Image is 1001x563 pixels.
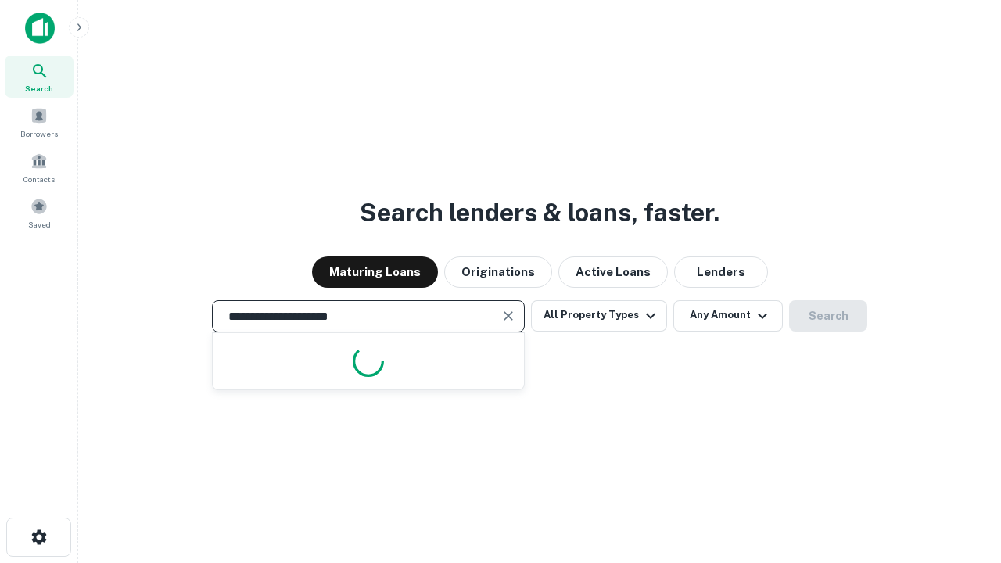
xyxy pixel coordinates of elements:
[497,305,519,327] button: Clear
[531,300,667,332] button: All Property Types
[360,194,719,231] h3: Search lenders & loans, faster.
[5,146,74,188] a: Contacts
[20,127,58,140] span: Borrowers
[444,256,552,288] button: Originations
[673,300,783,332] button: Any Amount
[558,256,668,288] button: Active Loans
[5,101,74,143] a: Borrowers
[25,13,55,44] img: capitalize-icon.png
[5,56,74,98] a: Search
[923,438,1001,513] iframe: Chat Widget
[674,256,768,288] button: Lenders
[23,173,55,185] span: Contacts
[28,218,51,231] span: Saved
[25,82,53,95] span: Search
[312,256,438,288] button: Maturing Loans
[5,192,74,234] a: Saved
